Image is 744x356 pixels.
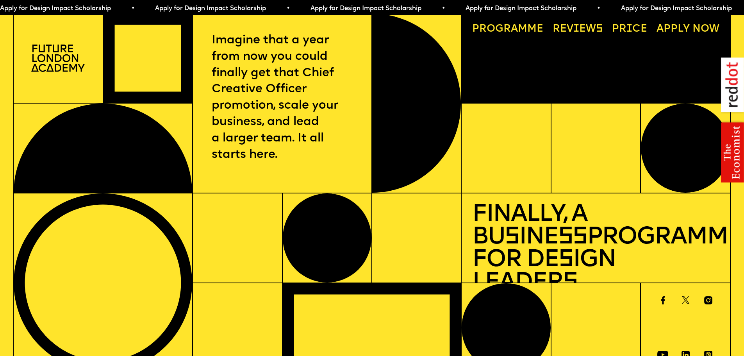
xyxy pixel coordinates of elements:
h1: Finally, a Bu ine Programme for De ign Leader [472,204,720,294]
span: • [580,5,583,12]
span: A [657,24,664,34]
span: • [425,5,428,12]
span: s [563,271,577,295]
span: • [735,5,739,12]
span: a [511,24,518,34]
p: Imagine that a year from now you could finally get that Chief Creative Officer promotion, scale y... [212,32,353,163]
a: Programme [467,19,548,39]
span: • [269,5,273,12]
a: Price [607,19,652,39]
span: s [558,248,573,272]
span: • [114,5,118,12]
a: Apply now [651,19,724,39]
span: s [505,225,519,249]
a: Reviews [548,19,608,39]
span: ss [558,225,587,249]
